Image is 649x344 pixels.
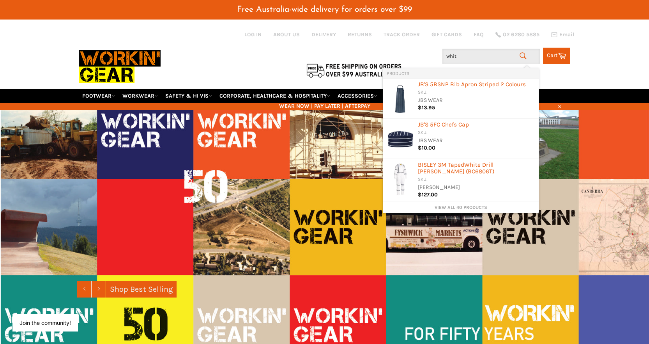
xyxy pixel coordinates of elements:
[418,144,435,151] span: $10.00
[418,176,535,184] div: SKU:
[551,32,574,38] a: Email
[79,45,161,89] img: Workin Gear leaders in Workwear, Safety Boots, PPE, Uniforms. Australia's No.1 in Workwear
[348,31,372,38] a: RETURNS
[119,89,161,103] a: WORKWEAR
[384,31,420,38] a: TRACK ORDER
[311,31,336,38] a: DELIVERY
[418,89,535,96] div: SKU:
[431,31,462,38] a: GIFT CARDS
[79,89,118,103] a: FOOTWEAR
[418,191,438,198] span: $127.00
[106,281,177,298] a: Shop Best Selling
[387,204,535,211] a: View all 40 products
[495,32,539,37] a: 02 6280 5885
[383,201,539,214] li: View All
[389,82,411,115] img: JB_5CCP_9_480x480_clipped_rev_1_1024x1024_clipped_rev_1_200x.png
[383,159,539,201] li: Products: BISLEY 3M Taped White Drill Coverall (BC6806T)
[305,62,403,78] img: Flat $9.95 shipping Australia wide
[19,319,71,326] button: Join the community!
[244,31,262,38] a: Log in
[418,81,535,89] div: JB'S 5BSNP Bib Apron Striped 2 Colours
[383,119,539,159] li: Products: JB'S 5FC Chefs Cap
[418,137,535,145] div: JBS WEAR
[559,32,574,37] span: Email
[273,31,300,38] a: ABOUT US
[464,161,475,168] b: Whi
[334,89,380,103] a: ACCESSORIES
[418,184,535,192] div: [PERSON_NAME]
[383,78,539,119] li: Products: JB'S 5BSNP Bib Apron Striped 2 Colours
[543,48,570,64] a: Cart
[382,89,435,103] a: RE-WORKIN' GEAR
[418,121,535,129] div: JB'S 5FC Chefs Cap
[383,68,539,78] li: Products
[387,123,414,155] img: 5FC4_NavyandWhiteCap_200x.jpg
[216,89,333,103] a: CORPORATE, HEALTHCARE & HOSPITALITY
[418,96,535,105] div: JBS WEAR
[418,162,535,176] div: BISLEY 3M Taped te Drill [PERSON_NAME] (BC6806T)
[162,89,215,103] a: SAFETY & HI VIS
[79,102,570,110] span: WEAR NOW | PAY LATER | AFTERPAY
[418,104,435,111] span: $13.95
[237,5,412,14] span: Free Australia-wide delivery for orders over $99
[474,31,484,38] a: FAQ
[418,129,535,137] div: SKU:
[388,163,413,196] img: BisleyBC6806TWhiteCoverallDrill_200x.jpg
[503,32,539,37] span: 02 6280 5885
[442,49,540,64] input: Search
